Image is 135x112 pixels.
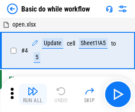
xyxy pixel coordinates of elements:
img: Settings menu [117,4,128,14]
img: Run All [27,86,38,97]
img: Support [106,5,113,12]
div: cell [67,40,75,47]
div: to [111,40,116,47]
img: Back [7,4,18,14]
img: Skip [84,86,95,97]
button: Skip [75,84,104,105]
div: Run All [23,98,43,103]
div: Update [42,38,63,49]
div: 5 [34,52,40,63]
div: Sheet1!A5 [79,38,108,49]
button: Run All [19,84,47,105]
div: Skip [84,98,95,103]
span: # 4 [21,47,28,54]
img: Main button [111,87,125,101]
div: Basic do while workflow [21,5,90,13]
span: open.xlsx [12,21,36,28]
